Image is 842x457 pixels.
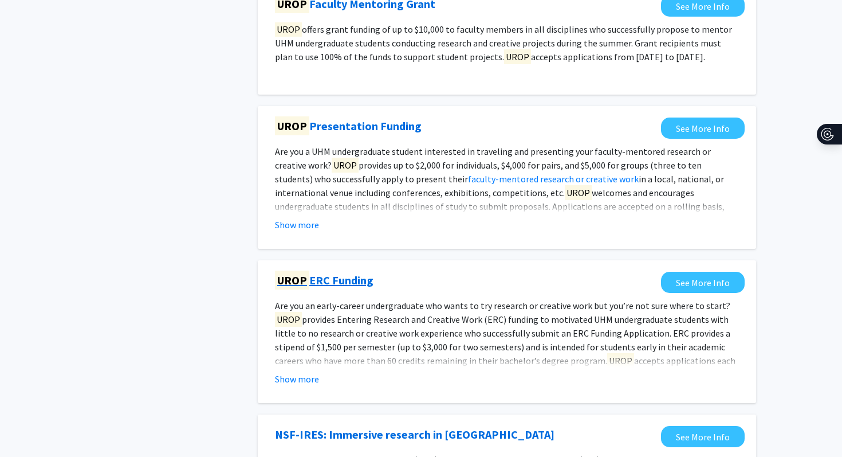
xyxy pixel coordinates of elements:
span: Are you a UHM undergraduate student interested in traveling and presenting your faculty-mentored ... [275,146,711,185]
iframe: Chat [9,405,49,448]
button: Show more [275,372,319,386]
span: Are you an early-career undergraduate who wants to try research or creative work but you’re not s... [275,300,735,380]
a: Opens in a new tab [275,426,554,443]
a: Opens in a new tab [661,118,745,139]
mark: UROP [275,116,309,135]
mark: UROP [275,312,302,327]
a: faculty-mentored research or creative work [468,173,639,185]
mark: UROP [275,22,302,37]
mark: UROP [607,353,634,368]
mark: UROP [332,158,359,173]
mark: UROP [510,213,537,228]
mark: UROP [275,271,309,290]
mark: UROP [504,49,531,64]
button: Show more [275,218,319,232]
a: Opens in a new tab [275,118,422,135]
a: Opens in a new tab [661,272,745,293]
a: Opens in a new tab [661,426,745,447]
p: offers grant funding of up to $10,000 to faculty members in all disciplines who successfully prop... [275,22,739,64]
a: Opens in a new tab [275,272,373,289]
mark: UROP [565,185,592,200]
